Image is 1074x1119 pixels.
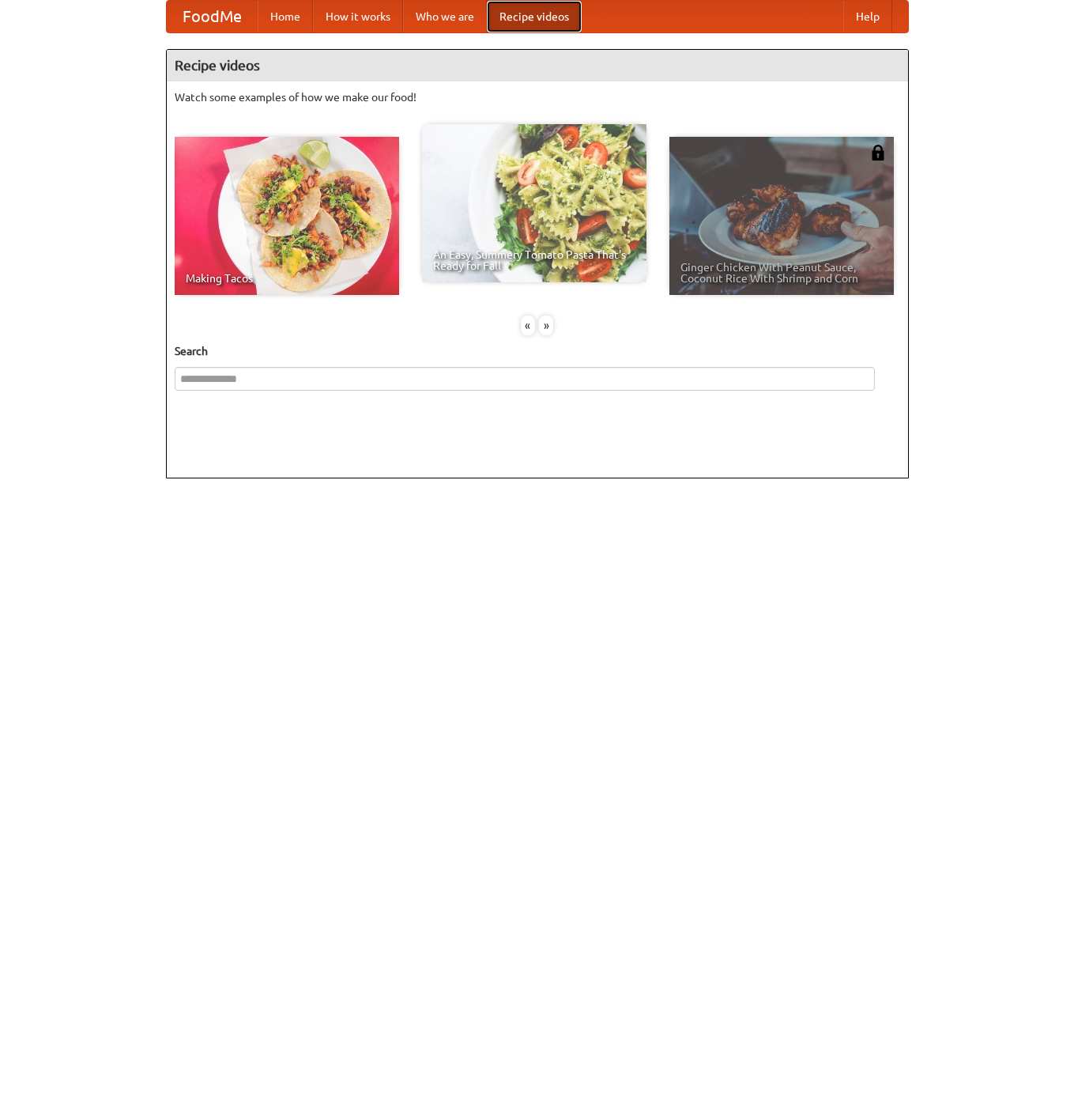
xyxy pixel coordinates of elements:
a: Recipe videos [487,1,582,32]
a: Home [258,1,313,32]
a: FoodMe [167,1,258,32]
span: An Easy, Summery Tomato Pasta That's Ready for Fall [433,249,635,271]
span: Making Tacos [186,273,388,284]
a: Help [843,1,892,32]
a: An Easy, Summery Tomato Pasta That's Ready for Fall [422,124,646,282]
img: 483408.png [870,145,886,161]
a: Making Tacos [175,137,399,295]
div: « [521,316,535,335]
h5: Search [175,343,900,359]
a: How it works [313,1,403,32]
h4: Recipe videos [167,50,908,81]
p: Watch some examples of how we make our food! [175,89,900,105]
div: » [539,316,553,335]
a: Who we are [403,1,487,32]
